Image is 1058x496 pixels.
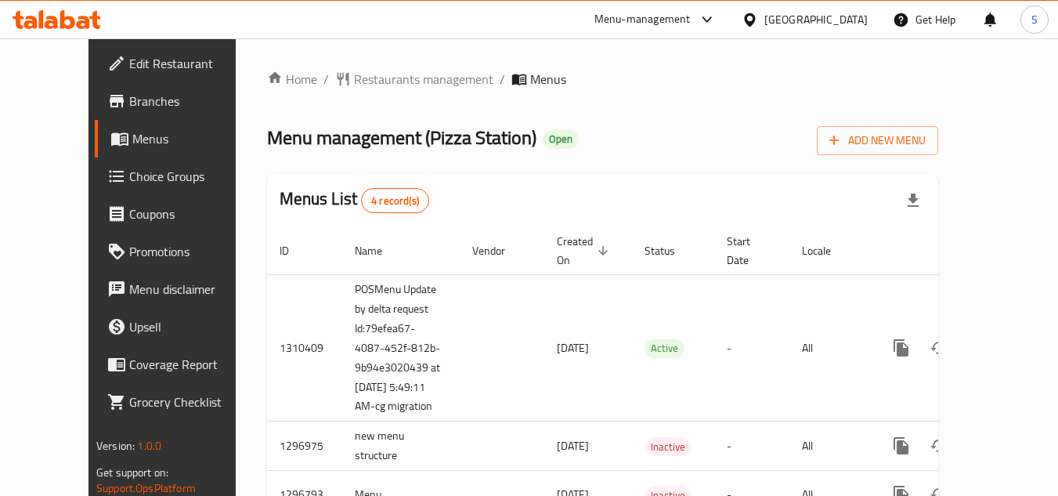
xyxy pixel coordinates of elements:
span: Menus [530,70,566,89]
span: Choice Groups [129,167,253,186]
button: Change Status [920,427,958,465]
span: Active [645,339,684,357]
li: / [500,70,505,89]
span: Branches [129,92,253,110]
td: - [714,422,789,471]
span: Status [645,241,695,260]
span: S [1031,11,1038,28]
span: Name [355,241,403,260]
li: / [323,70,329,89]
th: Actions [870,227,1045,275]
span: Menus [132,129,253,148]
a: Coverage Report [95,346,265,383]
td: All [789,422,870,471]
span: Promotions [129,242,253,261]
td: new menu structure [342,422,460,471]
span: Coupons [129,205,253,223]
a: Promotions [95,233,265,270]
td: 1310409 [267,274,342,422]
span: ID [280,241,309,260]
div: Menu-management [594,10,691,29]
a: Edit Restaurant [95,45,265,82]
span: Restaurants management [354,70,493,89]
button: Change Status [920,329,958,367]
div: Inactive [645,437,691,456]
td: All [789,274,870,422]
a: Restaurants management [335,70,493,89]
td: POSMenu Update by delta request Id:79efea67-4087-452f-812b-9b94e3020439 at [DATE] 5:49:11 AM-cg m... [342,274,460,422]
div: Export file [894,182,932,219]
button: Add New Menu [817,126,938,155]
div: Total records count [361,188,429,213]
span: Edit Restaurant [129,54,253,73]
span: 1.0.0 [137,436,161,456]
span: Menu disclaimer [129,280,253,299]
span: Grocery Checklist [129,393,253,411]
span: Get support on: [96,462,168,483]
a: Home [267,70,317,89]
a: Choice Groups [95,157,265,195]
span: [DATE] [557,338,589,358]
span: Locale [802,241,851,260]
button: more [883,427,920,465]
span: Version: [96,436,135,456]
td: 1296975 [267,422,342,471]
span: Vendor [472,241,525,260]
div: Active [645,339,684,358]
a: Menu disclaimer [95,270,265,308]
a: Branches [95,82,265,120]
a: Upsell [95,308,265,346]
span: Upsell [129,317,253,336]
nav: breadcrumb [267,70,938,89]
h2: Menus List [280,187,429,213]
a: Coupons [95,195,265,233]
span: 4 record(s) [362,194,428,208]
div: [GEOGRAPHIC_DATA] [764,11,868,28]
button: more [883,329,920,367]
span: [DATE] [557,436,589,456]
div: Open [543,130,579,149]
span: Menu management ( Pizza Station ) [267,120,536,155]
span: Start Date [727,232,771,270]
td: - [714,274,789,422]
span: Open [543,132,579,146]
a: Grocery Checklist [95,383,265,421]
a: Menus [95,120,265,157]
span: Created On [557,232,613,270]
span: Coverage Report [129,355,253,374]
span: Add New Menu [829,131,926,150]
span: Inactive [645,438,691,456]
